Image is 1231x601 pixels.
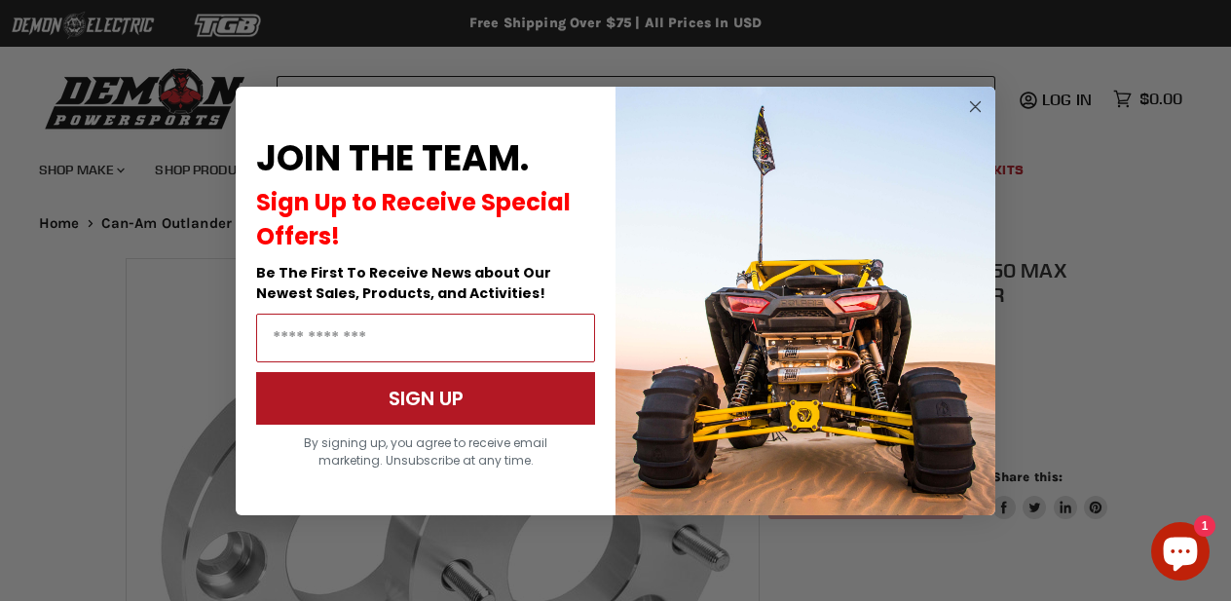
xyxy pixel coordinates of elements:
inbox-online-store-chat: Shopify online store chat [1145,522,1215,585]
img: a9095488-b6e7-41ba-879d-588abfab540b.jpeg [615,87,995,515]
span: Be The First To Receive News about Our Newest Sales, Products, and Activities! [256,263,551,303]
span: By signing up, you agree to receive email marketing. Unsubscribe at any time. [304,434,547,469]
span: JOIN THE TEAM. [256,133,529,183]
input: Email Address [256,314,595,362]
button: Close dialog [963,94,988,119]
button: SIGN UP [256,372,595,425]
span: Sign Up to Receive Special Offers! [256,186,571,252]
